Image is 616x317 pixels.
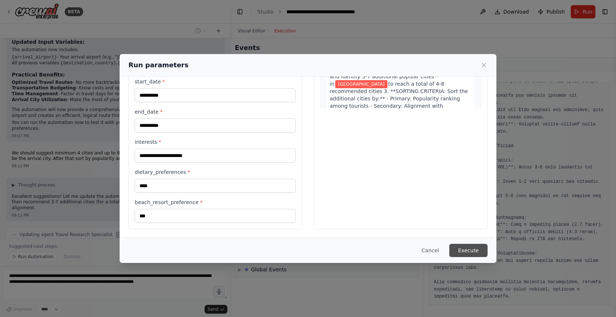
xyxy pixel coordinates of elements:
span: to reach a total of 4-8 recommended cities 3. **SORTING CRITERIA: Sort the additional cities by:*... [330,81,468,116]
label: start_date [135,78,296,85]
label: end_date [135,108,296,115]
button: Execute [449,244,488,257]
h2: Run parameters [128,60,188,70]
span: Variable: destination_country [335,80,387,88]
label: beach_resort_preference [135,199,296,206]
button: Cancel [416,244,445,257]
label: interests [135,138,296,146]
span: is located) as the first destination in your recommendations 2. **ADDITIONAL CITIES: Research and... [330,59,468,87]
label: dietary_preferences [135,168,296,176]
